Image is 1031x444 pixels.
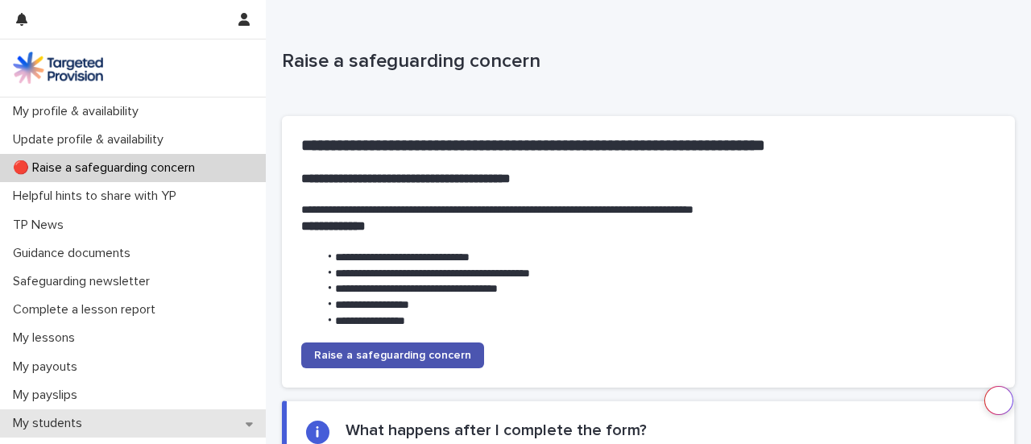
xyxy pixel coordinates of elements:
[6,274,163,289] p: Safeguarding newsletter
[6,218,77,233] p: TP News
[346,421,647,440] h2: What happens after I complete the form?
[6,189,189,204] p: Helpful hints to share with YP
[6,104,151,119] p: My profile & availability
[6,132,176,147] p: Update profile & availability
[6,330,88,346] p: My lessons
[6,302,168,317] p: Complete a lesson report
[13,52,103,84] img: M5nRWzHhSzIhMunXDL62
[282,50,1008,73] p: Raise a safeguarding concern
[6,388,90,403] p: My payslips
[6,359,90,375] p: My payouts
[6,246,143,261] p: Guidance documents
[6,416,95,431] p: My students
[301,342,484,368] a: Raise a safeguarding concern
[314,350,471,361] span: Raise a safeguarding concern
[6,160,208,176] p: 🔴 Raise a safeguarding concern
